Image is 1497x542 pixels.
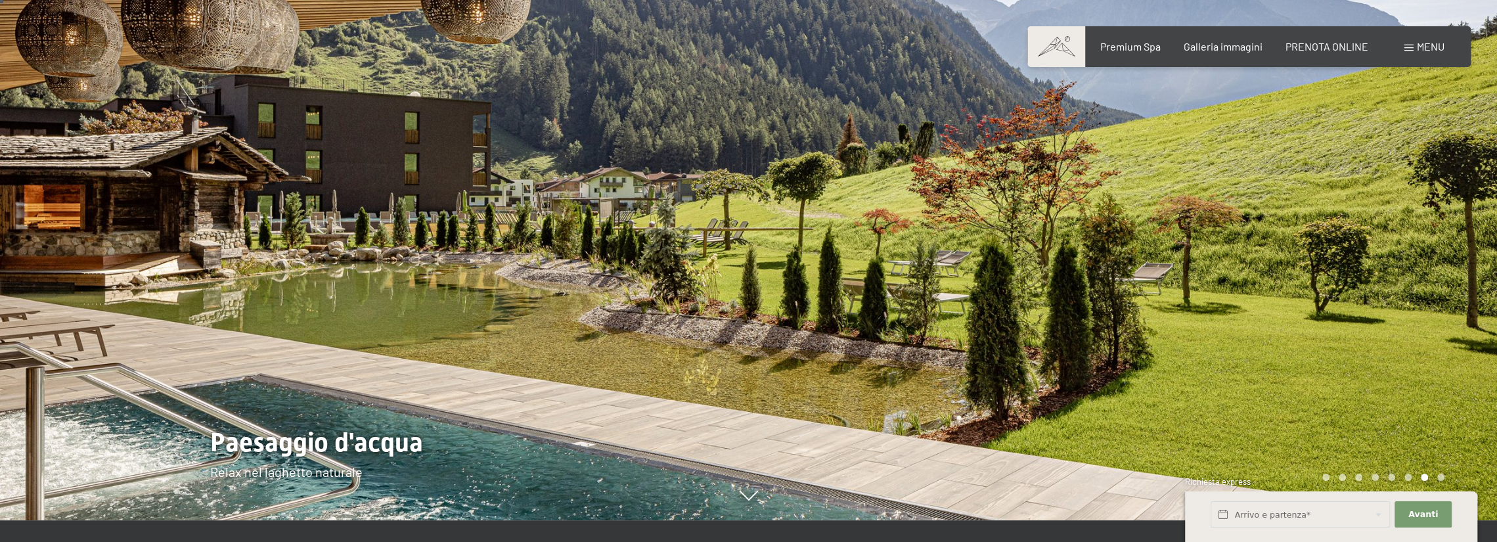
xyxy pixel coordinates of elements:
[1404,474,1412,481] div: Carousel Page 6
[1355,474,1362,481] div: Carousel Page 3
[1395,501,1451,528] button: Avanti
[1322,474,1329,481] div: Carousel Page 1
[1285,40,1368,53] a: PRENOTA ONLINE
[1184,40,1262,53] a: Galleria immagini
[1421,474,1428,481] div: Carousel Page 7 (Current Slide)
[1185,476,1251,487] span: Richiesta express
[1388,474,1395,481] div: Carousel Page 5
[1100,40,1160,53] a: Premium Spa
[1437,474,1444,481] div: Carousel Page 8
[1372,474,1379,481] div: Carousel Page 4
[1417,40,1444,53] span: Menu
[1339,474,1346,481] div: Carousel Page 2
[1408,508,1438,520] span: Avanti
[1318,474,1444,481] div: Carousel Pagination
